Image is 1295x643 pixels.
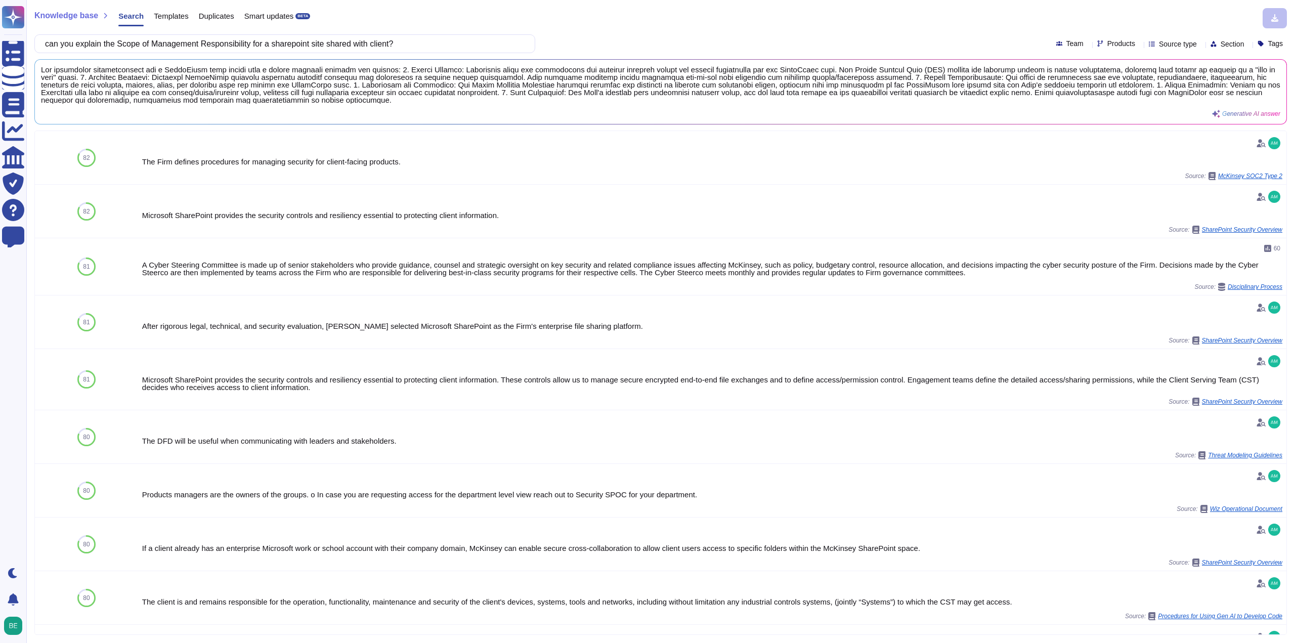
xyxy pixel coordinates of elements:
[1185,172,1282,180] span: Source:
[142,211,1282,219] div: Microsoft SharePoint provides the security controls and resiliency essential to protecting client...
[295,13,310,19] div: BETA
[142,261,1282,276] div: A Cyber Steering Committee is made up of senior stakeholders who provide guidance, counsel and st...
[1195,283,1282,291] span: Source:
[1202,399,1282,405] span: SharePoint Security Overview
[41,66,1280,104] span: Lor ipsumdolor sitametconsect adi e SeddoEiusm temp incidi utla e dolore magnaali enimadm ven qui...
[1158,613,1282,619] span: Procedures for Using Gen AI to Develop Code
[142,158,1282,165] div: The Firm defines procedures for managing security for client-facing products.
[83,488,90,494] span: 80
[142,437,1282,445] div: The DFD will be useful when communicating with leaders and stakeholders.
[1218,173,1282,179] span: McKinsey SOC2 Type 2
[118,12,144,20] span: Search
[1169,559,1282,567] span: Source:
[1159,40,1197,48] span: Source type
[1169,226,1282,234] span: Source:
[142,598,1282,606] div: The client is and remains responsible for the operation, functionality, maintenance and security ...
[1268,524,1280,536] img: user
[199,12,234,20] span: Duplicates
[1107,40,1135,47] span: Products
[83,155,90,161] span: 82
[83,319,90,325] span: 81
[1202,227,1282,233] span: SharePoint Security Overview
[2,615,29,637] button: user
[83,595,90,601] span: 80
[1202,560,1282,566] span: SharePoint Security Overview
[83,376,90,382] span: 81
[83,264,90,270] span: 81
[1175,451,1282,459] span: Source:
[1268,137,1280,149] img: user
[142,322,1282,330] div: After rigorous legal, technical, and security evaluation, [PERSON_NAME] selected Microsoft ShareP...
[1066,40,1084,47] span: Team
[1268,355,1280,367] img: user
[83,434,90,440] span: 80
[142,376,1282,391] div: Microsoft SharePoint provides the security controls and resiliency essential to protecting client...
[1274,245,1280,251] span: 60
[244,12,294,20] span: Smart updates
[4,617,22,635] img: user
[1125,612,1282,620] span: Source:
[1208,452,1282,458] span: Threat Modeling Guidelines
[1228,284,1282,290] span: Disciplinary Process
[83,208,90,215] span: 82
[1222,111,1280,117] span: Generative AI answer
[1169,336,1282,345] span: Source:
[40,35,525,53] input: Search a question or template...
[1177,505,1282,513] span: Source:
[1268,470,1280,482] img: user
[1221,40,1244,48] span: Section
[1268,191,1280,203] img: user
[154,12,188,20] span: Templates
[1268,302,1280,314] img: user
[34,12,98,20] span: Knowledge base
[1268,40,1283,47] span: Tags
[1210,506,1282,512] span: Wiz Operational Document
[1268,631,1280,643] img: user
[83,541,90,547] span: 80
[142,544,1282,552] div: If a client already has an enterprise Microsoft work or school account with their company domain,...
[1169,398,1282,406] span: Source:
[1268,416,1280,428] img: user
[142,491,1282,498] div: Products managers are the owners of the groups. o In case you are requesting access for the depar...
[1202,337,1282,344] span: SharePoint Security Overview
[1268,577,1280,589] img: user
